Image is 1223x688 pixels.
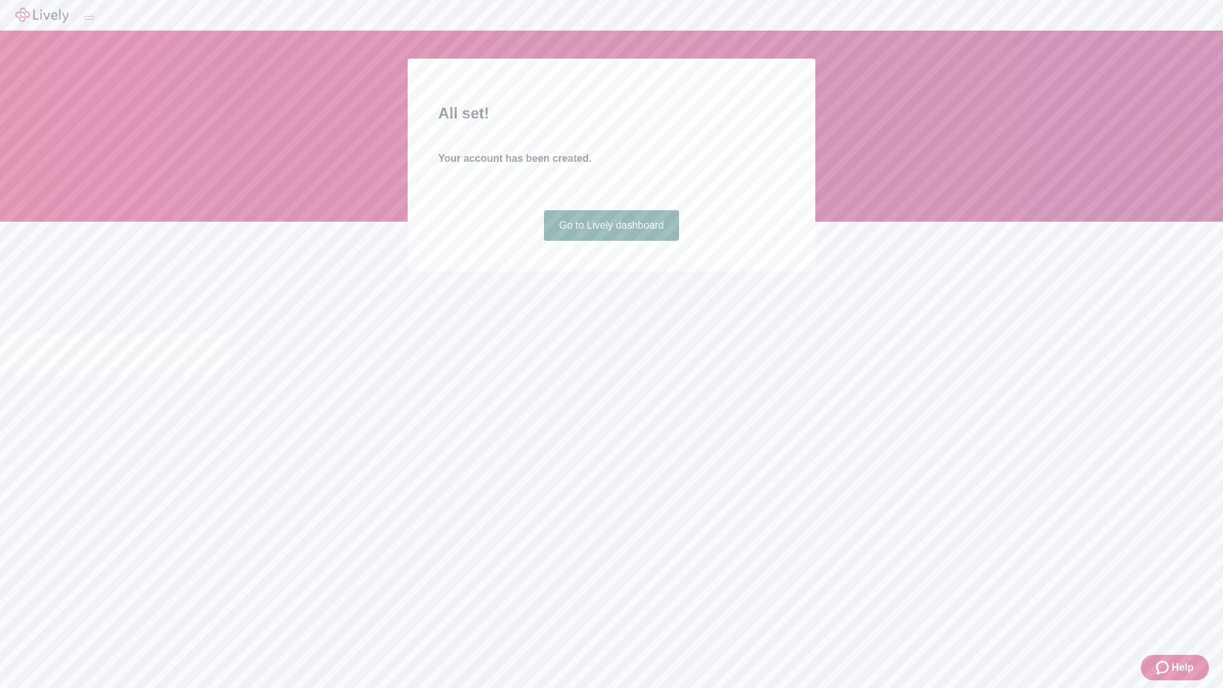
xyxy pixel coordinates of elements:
[1171,660,1194,675] span: Help
[1156,660,1171,675] svg: Zendesk support icon
[544,210,680,241] a: Go to Lively dashboard
[15,8,69,23] img: Lively
[1141,655,1209,680] button: Zendesk support iconHelp
[438,102,785,125] h2: All set!
[438,151,785,166] h4: Your account has been created.
[84,16,94,20] button: Log out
